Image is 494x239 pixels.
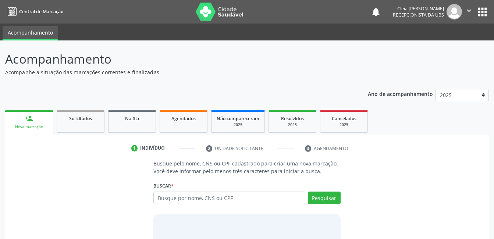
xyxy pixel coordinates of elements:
[217,122,259,128] div: 2025
[281,115,304,122] span: Resolvidos
[25,114,33,122] div: person_add
[3,26,58,40] a: Acompanhamento
[153,180,174,192] label: Buscar
[5,6,63,18] a: Central de Marcação
[171,115,196,122] span: Agendados
[462,4,476,19] button: 
[393,12,444,18] span: Recepcionista da UBS
[308,192,341,204] button: Pesquisar
[371,7,381,17] button: notifications
[217,115,259,122] span: Não compareceram
[447,4,462,19] img: img
[465,7,473,15] i: 
[5,50,344,68] p: Acompanhamento
[153,160,340,175] p: Busque pelo nome, CNS ou CPF cadastrado para criar uma nova marcação. Você deve informar pelo men...
[10,124,48,130] div: Nova marcação
[153,192,305,204] input: Busque por nome, CNS ou CPF
[131,145,138,151] div: 1
[69,115,92,122] span: Solicitados
[19,8,63,15] span: Central de Marcação
[140,145,165,151] div: Indivíduo
[332,115,356,122] span: Cancelados
[368,89,433,98] p: Ano de acompanhamento
[5,68,344,76] p: Acompanhe a situação das marcações correntes e finalizadas
[476,6,489,18] button: apps
[274,122,311,128] div: 2025
[125,115,139,122] span: Na fila
[393,6,444,12] div: Cleia [PERSON_NAME]
[326,122,362,128] div: 2025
